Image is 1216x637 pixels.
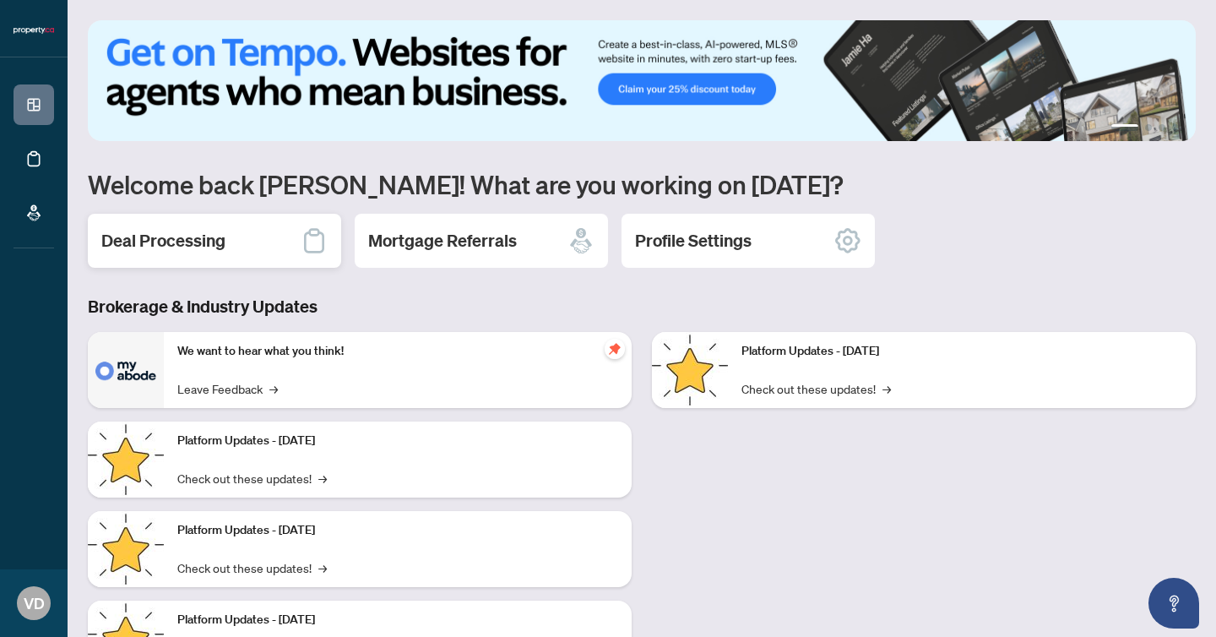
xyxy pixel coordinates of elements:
p: Platform Updates - [DATE] [177,521,618,540]
h2: Mortgage Referrals [368,229,517,253]
p: Platform Updates - [DATE] [741,342,1182,361]
button: 1 [1111,124,1138,131]
img: We want to hear what you think! [88,332,164,408]
span: VD [24,591,45,615]
a: Check out these updates!→ [177,469,327,487]
span: → [318,558,327,577]
span: pushpin [605,339,625,359]
span: → [318,469,327,487]
p: Platform Updates - [DATE] [177,611,618,629]
img: Platform Updates - July 21, 2025 [88,511,164,587]
p: We want to hear what you think! [177,342,618,361]
img: Platform Updates - June 23, 2025 [652,332,728,408]
a: Leave Feedback→ [177,379,278,398]
a: Check out these updates!→ [741,379,891,398]
button: 3 [1159,124,1165,131]
img: Slide 0 [88,20,1196,141]
button: 2 [1145,124,1152,131]
button: Open asap [1148,578,1199,629]
button: 4 [1172,124,1179,131]
h2: Profile Settings [635,229,752,253]
h1: Welcome back [PERSON_NAME]! What are you working on [DATE]? [88,168,1196,200]
p: Platform Updates - [DATE] [177,432,618,450]
span: → [882,379,891,398]
img: logo [14,25,54,35]
span: → [269,379,278,398]
h2: Deal Processing [101,229,225,253]
img: Platform Updates - September 16, 2025 [88,422,164,498]
a: Check out these updates!→ [177,558,327,577]
h3: Brokerage & Industry Updates [88,295,1196,318]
